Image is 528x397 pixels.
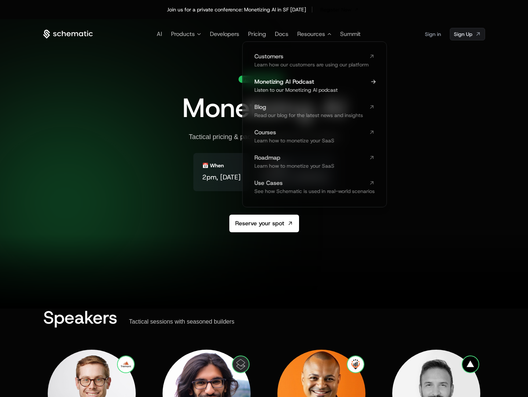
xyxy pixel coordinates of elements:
[254,104,366,110] span: Blog
[210,30,239,38] a: Developers
[254,61,369,68] span: Learn how our customers are using our platform
[248,30,266,38] a: Pricing
[254,188,375,194] span: See how Schematic is used in real-world scenarios
[254,130,375,145] a: CoursesLearn how to monetize your SaaS
[254,54,366,59] span: Customers
[254,155,375,170] a: RoadmapLearn how to monetize your SaaS
[254,180,366,186] span: Use Cases
[254,130,366,135] span: Courses
[297,30,325,39] span: Resources
[43,306,117,329] span: Speakers
[117,356,135,373] img: Growth Unhinged and Tremont VC
[232,356,250,373] img: Clay, Superhuman, GPT Zero & more
[254,180,375,195] a: Use CasesSee how Schematic is used in real-world scenarios
[254,137,334,144] span: Learn how to monetize your SaaS
[229,215,299,232] a: Reserve your spot
[157,30,162,38] a: AI
[254,79,375,94] a: Monetizing AI PodcastListen to our Monetizing AI podcast
[254,163,334,169] span: Learn how to monetize your SaaS
[189,133,339,141] div: Tactical pricing & packaging lessons for AI founders
[450,28,485,40] a: [object Object]
[171,30,195,39] span: Products
[347,356,364,373] img: Pricing I/O
[202,172,241,182] span: 2pm, [DATE]
[238,76,284,83] div: Private Summit
[425,28,441,40] a: Sign in
[254,155,366,161] span: Roadmap
[318,4,361,15] a: [object Object]
[254,54,375,69] a: CustomersLearn how our customers are using our platform
[202,162,224,169] div: 📅 When
[182,90,346,125] span: Monetizing AI
[275,30,288,38] a: Docs
[254,79,366,85] span: Monetizing AI Podcast
[167,6,306,13] div: Join us for a private conference: Monetizing AI in SF [DATE]
[340,30,361,38] a: Summit
[254,104,375,119] a: BlogRead our blog for the latest news and insights
[462,356,479,373] img: Vercel
[254,112,363,119] span: Read our blog for the latest news and insights
[254,87,338,93] span: Listen to our Monetizing AI podcast
[320,6,352,13] span: Register Now
[129,318,234,325] div: Tactical sessions with seasoned builders
[454,30,472,38] span: Sign Up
